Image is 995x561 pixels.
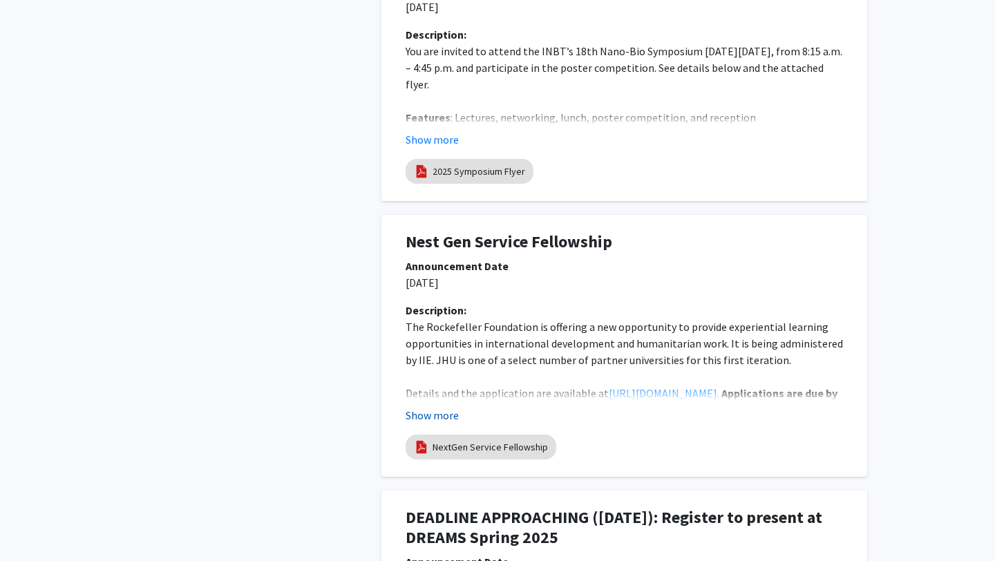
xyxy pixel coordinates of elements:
p: Details and the application are available at . [406,385,843,418]
strong: Features [406,111,451,124]
img: pdf_icon.png [414,439,429,455]
iframe: Chat [10,499,59,551]
p: You are invited to attend the INBT’s 18th Nano-Bio Symposium [DATE][DATE], from 8:15 a.m. – 4:45 ... [406,43,843,93]
a: NextGen Service Fellowship [433,440,548,455]
div: Description: [406,302,843,318]
button: Show more [406,131,459,148]
a: [URL][DOMAIN_NAME]. [609,386,719,400]
p: : Lectures, networking, lunch, poster competition, and reception [406,109,843,126]
p: [DATE] [406,274,843,291]
p: The Rockefeller Foundation is offering a new opportunity to provide experiential learning opportu... [406,318,843,368]
img: pdf_icon.png [414,164,429,179]
div: Description: [406,26,843,43]
div: Announcement Date [406,258,843,274]
h1: DEADLINE APPROACHING ([DATE]): Register to present at DREAMS Spring 2025 [406,508,843,548]
h1: Nest Gen Service Fellowship [406,232,843,252]
a: 2025 Symposium Flyer [433,164,525,179]
button: Show more [406,407,459,424]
